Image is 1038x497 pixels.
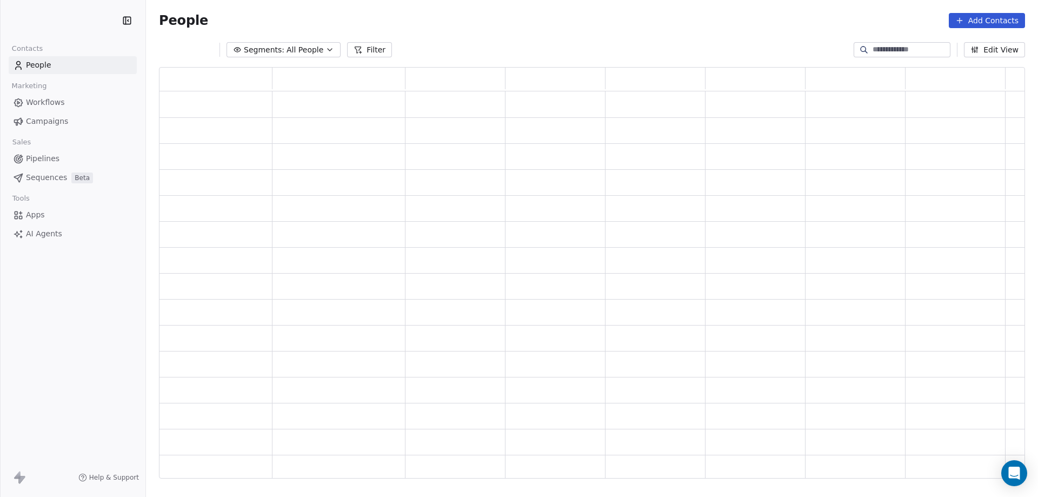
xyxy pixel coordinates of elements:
[26,209,45,221] span: Apps
[964,42,1025,57] button: Edit View
[244,44,284,56] span: Segments:
[26,116,68,127] span: Campaigns
[9,206,137,224] a: Apps
[8,134,36,150] span: Sales
[159,12,208,29] span: People
[287,44,323,56] span: All People
[89,473,139,482] span: Help & Support
[7,41,48,57] span: Contacts
[26,228,62,240] span: AI Agents
[26,172,67,183] span: Sequences
[9,112,137,130] a: Campaigns
[9,225,137,243] a: AI Agents
[78,473,139,482] a: Help & Support
[8,190,34,207] span: Tools
[9,94,137,111] a: Workflows
[26,153,59,164] span: Pipelines
[949,13,1025,28] button: Add Contacts
[26,59,51,71] span: People
[347,42,392,57] button: Filter
[9,169,137,187] a: SequencesBeta
[1001,460,1027,486] div: Open Intercom Messenger
[7,78,51,94] span: Marketing
[9,150,137,168] a: Pipelines
[71,173,93,183] span: Beta
[9,56,137,74] a: People
[26,97,65,108] span: Workflows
